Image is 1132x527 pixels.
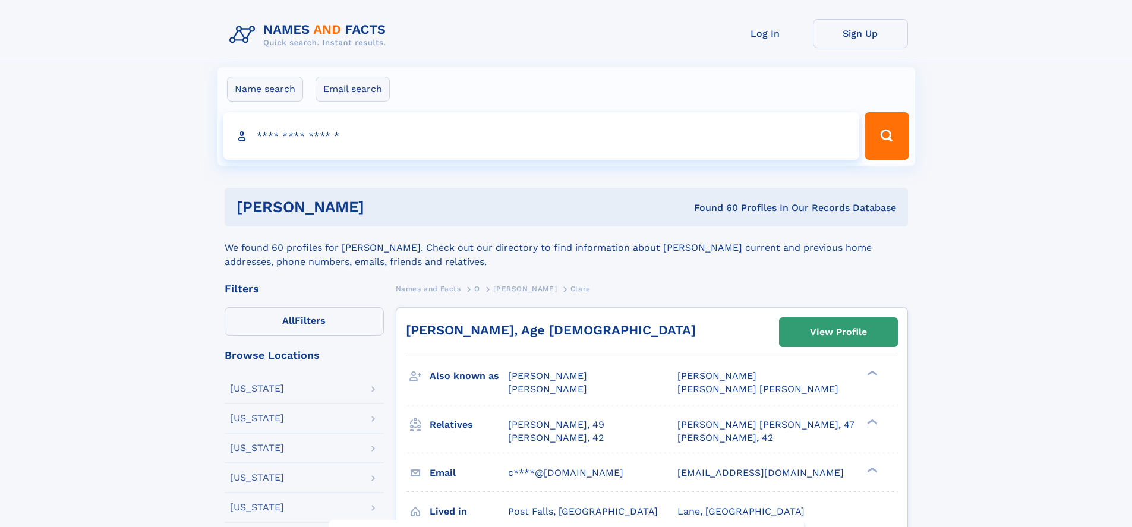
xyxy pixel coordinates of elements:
[430,501,508,522] h3: Lived in
[225,283,384,294] div: Filters
[677,418,854,431] a: [PERSON_NAME] [PERSON_NAME], 47
[406,323,696,337] a: [PERSON_NAME], Age [DEMOGRAPHIC_DATA]
[225,307,384,336] label: Filters
[677,370,756,381] span: [PERSON_NAME]
[474,281,480,296] a: O
[508,431,604,444] a: [PERSON_NAME], 42
[474,285,480,293] span: O
[529,201,896,214] div: Found 60 Profiles In Our Records Database
[864,466,878,474] div: ❯
[508,383,587,395] span: [PERSON_NAME]
[677,431,773,444] a: [PERSON_NAME], 42
[718,19,813,48] a: Log In
[493,281,557,296] a: [PERSON_NAME]
[677,467,844,478] span: [EMAIL_ADDRESS][DOMAIN_NAME]
[230,443,284,453] div: [US_STATE]
[677,506,805,517] span: Lane, [GEOGRAPHIC_DATA]
[430,463,508,483] h3: Email
[230,503,284,512] div: [US_STATE]
[810,318,867,346] div: View Profile
[316,77,390,102] label: Email search
[813,19,908,48] a: Sign Up
[430,366,508,386] h3: Also known as
[230,384,284,393] div: [US_STATE]
[225,350,384,361] div: Browse Locations
[677,383,838,395] span: [PERSON_NAME] [PERSON_NAME]
[508,506,658,517] span: Post Falls, [GEOGRAPHIC_DATA]
[780,318,897,346] a: View Profile
[237,200,529,214] h1: [PERSON_NAME]
[227,77,303,102] label: Name search
[570,285,591,293] span: Clare
[230,473,284,482] div: [US_STATE]
[864,370,878,377] div: ❯
[230,414,284,423] div: [US_STATE]
[864,418,878,425] div: ❯
[508,418,604,431] a: [PERSON_NAME], 49
[282,315,295,326] span: All
[493,285,557,293] span: [PERSON_NAME]
[865,112,909,160] button: Search Button
[430,415,508,435] h3: Relatives
[225,226,908,269] div: We found 60 profiles for [PERSON_NAME]. Check out our directory to find information about [PERSON...
[223,112,860,160] input: search input
[225,19,396,51] img: Logo Names and Facts
[396,281,461,296] a: Names and Facts
[508,370,587,381] span: [PERSON_NAME]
